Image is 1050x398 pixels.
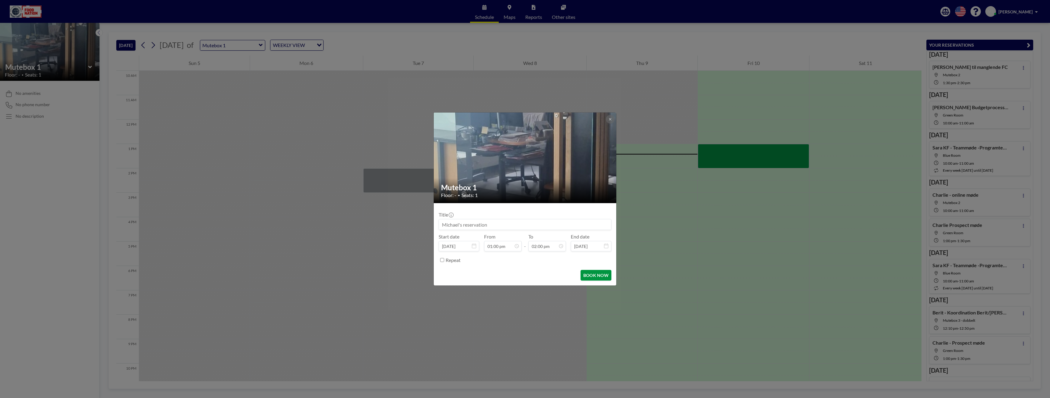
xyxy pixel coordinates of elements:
span: • [458,193,460,198]
span: - [524,236,526,249]
span: Floor: - [441,192,456,198]
label: End date [571,234,589,240]
span: Seats: 1 [462,192,478,198]
label: Title [439,212,453,218]
h2: Mutebox 1 [441,183,610,192]
label: Repeat [446,257,461,263]
label: From [484,234,495,240]
label: Start date [439,234,459,240]
input: Michael's reservation [439,219,611,230]
button: BOOK NOW [581,270,611,281]
label: To [528,234,533,240]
